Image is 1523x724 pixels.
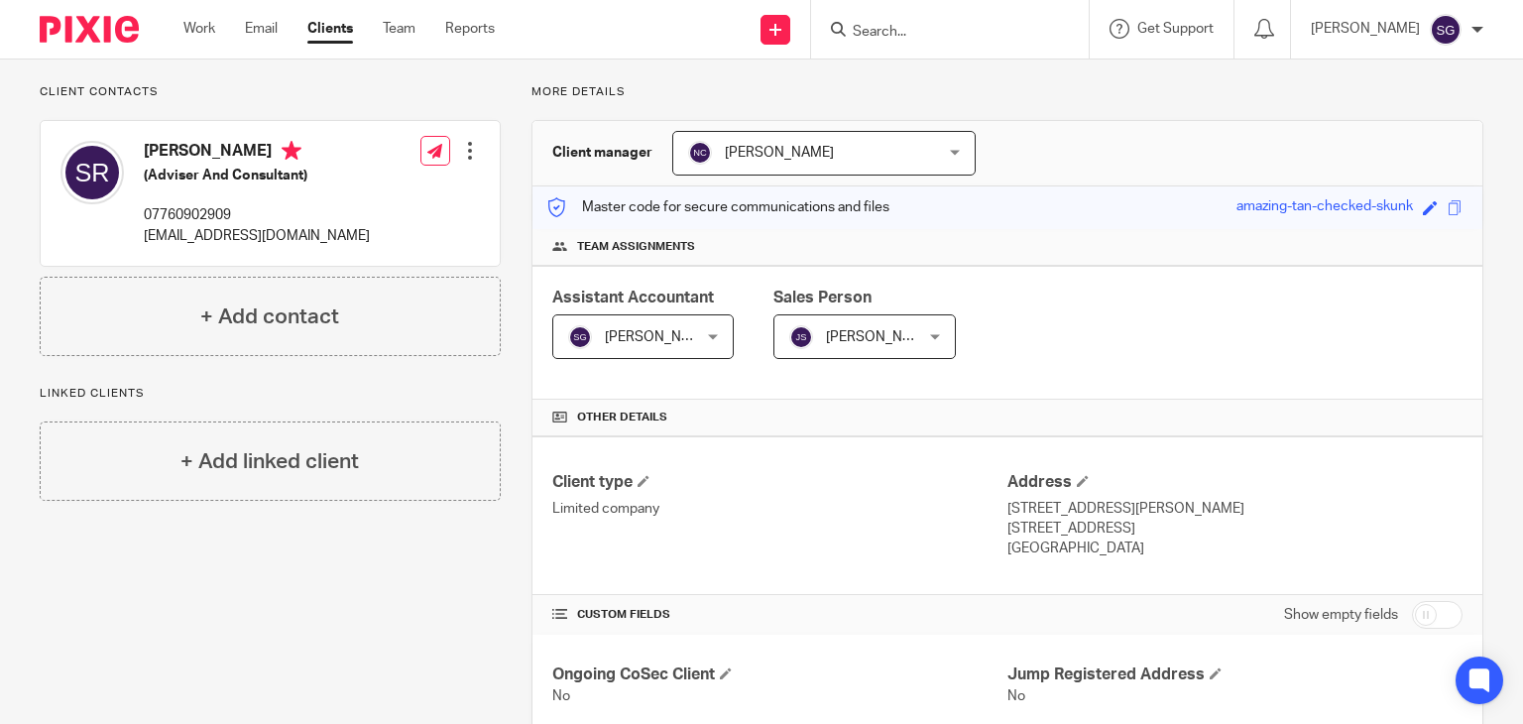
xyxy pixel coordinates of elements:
p: 07760902909 [144,205,370,225]
input: Search [851,24,1029,42]
p: Limited company [552,499,1007,519]
h4: [PERSON_NAME] [144,141,370,166]
p: Master code for secure communications and files [547,197,889,217]
p: More details [531,84,1483,100]
img: svg%3E [1430,14,1462,46]
h5: (Adviser And Consultant) [144,166,370,185]
h3: Client manager [552,143,652,163]
p: [EMAIL_ADDRESS][DOMAIN_NAME] [144,226,370,246]
a: Email [245,19,278,39]
a: Work [183,19,215,39]
p: [GEOGRAPHIC_DATA] [1007,539,1463,558]
h4: CUSTOM FIELDS [552,607,1007,623]
img: svg%3E [789,325,813,349]
span: Other details [577,410,667,425]
h4: Jump Registered Address [1007,664,1463,685]
p: [STREET_ADDRESS][PERSON_NAME] [1007,499,1463,519]
a: Clients [307,19,353,39]
img: svg%3E [688,141,712,165]
h4: + Add contact [200,302,339,332]
a: Reports [445,19,495,39]
span: Team assignments [577,239,695,255]
div: amazing-tan-checked-skunk [1236,196,1413,219]
span: Assistant Accountant [552,290,714,305]
h4: + Add linked client [180,446,359,477]
img: svg%3E [568,325,592,349]
p: [PERSON_NAME] [1311,19,1420,39]
a: Team [383,19,415,39]
span: No [1007,689,1025,703]
label: Show empty fields [1284,605,1398,625]
span: [PERSON_NAME] [725,146,834,160]
span: Get Support [1137,22,1214,36]
img: Pixie [40,16,139,43]
p: Linked clients [40,386,501,402]
span: [PERSON_NAME] [605,330,714,344]
h4: Ongoing CoSec Client [552,664,1007,685]
span: [PERSON_NAME] [826,330,935,344]
p: Client contacts [40,84,501,100]
span: Sales Person [773,290,872,305]
span: No [552,689,570,703]
h4: Client type [552,472,1007,493]
img: svg%3E [60,141,124,204]
h4: Address [1007,472,1463,493]
i: Primary [282,141,301,161]
p: [STREET_ADDRESS] [1007,519,1463,539]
